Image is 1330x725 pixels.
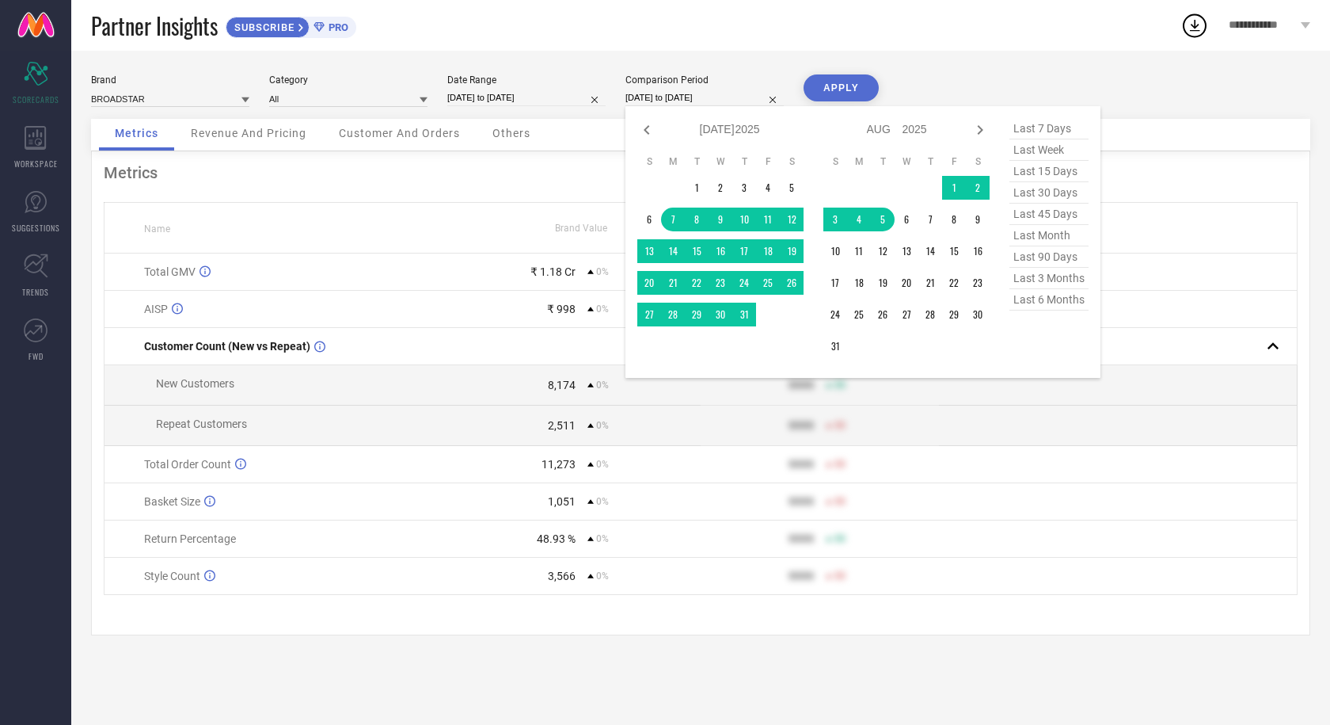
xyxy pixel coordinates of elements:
td: Fri Aug 29 2025 [942,303,966,326]
td: Mon Aug 25 2025 [847,303,871,326]
td: Sat Aug 30 2025 [966,303,990,326]
th: Saturday [966,155,990,168]
th: Saturday [780,155,804,168]
span: 0% [596,533,609,544]
span: 50 [834,533,845,544]
span: Customer And Orders [339,127,460,139]
div: ₹ 998 [547,303,576,315]
span: last 15 days [1009,161,1089,182]
span: 50 [834,459,845,470]
td: Thu Jul 24 2025 [732,271,756,295]
td: Sat Aug 23 2025 [966,271,990,295]
span: Return Percentage [144,532,236,545]
div: Metrics [104,163,1298,182]
span: Revenue And Pricing [191,127,306,139]
td: Sat Aug 02 2025 [966,176,990,200]
div: 3,566 [548,570,576,582]
span: SUBSCRIBE [226,21,298,33]
th: Wednesday [709,155,732,168]
div: 2,511 [548,419,576,432]
td: Sat Aug 16 2025 [966,239,990,263]
span: Basket Size [144,495,200,508]
span: 50 [834,496,845,507]
th: Friday [942,155,966,168]
div: 9999 [788,532,814,545]
span: Total Order Count [144,458,231,471]
td: Sun Jul 20 2025 [637,271,661,295]
td: Wed Jul 30 2025 [709,303,732,326]
td: Sat Jul 05 2025 [780,176,804,200]
th: Thursday [918,155,942,168]
td: Mon Aug 18 2025 [847,271,871,295]
td: Mon Jul 21 2025 [661,271,685,295]
input: Select comparison period [625,90,784,106]
td: Thu Jul 31 2025 [732,303,756,326]
span: last 3 months [1009,268,1089,289]
div: 9999 [788,419,814,432]
td: Sun Aug 10 2025 [823,239,847,263]
span: SUGGESTIONS [12,222,60,234]
span: 0% [596,570,609,582]
td: Tue Aug 19 2025 [871,271,895,295]
td: Tue Jul 22 2025 [685,271,709,295]
div: 48.93 % [537,532,576,545]
span: 0% [596,420,609,431]
span: Brand Value [555,223,607,234]
span: Others [492,127,530,139]
span: Total GMV [144,265,196,278]
th: Thursday [732,155,756,168]
span: Metrics [115,127,158,139]
td: Mon Jul 28 2025 [661,303,685,326]
div: 9999 [788,495,814,508]
span: last 45 days [1009,204,1089,225]
td: Fri Jul 04 2025 [756,176,780,200]
td: Fri Aug 08 2025 [942,208,966,231]
td: Fri Jul 25 2025 [756,271,780,295]
span: Repeat Customers [156,418,247,430]
span: last 90 days [1009,246,1089,268]
td: Thu Aug 21 2025 [918,271,942,295]
span: last 6 months [1009,289,1089,311]
a: SUBSCRIBEPRO [226,13,356,38]
td: Mon Jul 14 2025 [661,239,685,263]
td: Tue Jul 15 2025 [685,239,709,263]
td: Mon Aug 04 2025 [847,208,871,231]
td: Tue Aug 26 2025 [871,303,895,326]
td: Wed Jul 02 2025 [709,176,732,200]
div: Next month [971,120,990,139]
td: Sun Aug 17 2025 [823,271,847,295]
td: Tue Aug 12 2025 [871,239,895,263]
td: Thu Aug 07 2025 [918,208,942,231]
th: Friday [756,155,780,168]
td: Tue Jul 29 2025 [685,303,709,326]
span: 50 [834,420,845,431]
div: Brand [91,74,249,86]
td: Sat Jul 19 2025 [780,239,804,263]
span: last 7 days [1009,118,1089,139]
td: Wed Jul 09 2025 [709,208,732,231]
td: Tue Aug 05 2025 [871,208,895,231]
td: Wed Jul 23 2025 [709,271,732,295]
td: Sun Jul 27 2025 [637,303,661,326]
td: Fri Jul 11 2025 [756,208,780,231]
span: Name [144,223,170,235]
td: Thu Aug 28 2025 [918,303,942,326]
span: Style Count [144,570,200,582]
td: Sat Aug 09 2025 [966,208,990,231]
td: Wed Jul 16 2025 [709,239,732,263]
th: Sunday [637,155,661,168]
button: APPLY [804,74,879,101]
span: 50 [834,570,845,582]
td: Sun Aug 03 2025 [823,208,847,231]
td: Sun Aug 31 2025 [823,334,847,358]
div: 11,273 [541,458,576,471]
td: Tue Jul 08 2025 [685,208,709,231]
input: Select date range [447,90,606,106]
td: Sat Jul 12 2025 [780,208,804,231]
span: last week [1009,139,1089,161]
th: Wednesday [895,155,918,168]
td: Sun Jul 06 2025 [637,208,661,231]
td: Thu Aug 14 2025 [918,239,942,263]
span: 0% [596,380,609,391]
td: Wed Aug 06 2025 [895,208,918,231]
